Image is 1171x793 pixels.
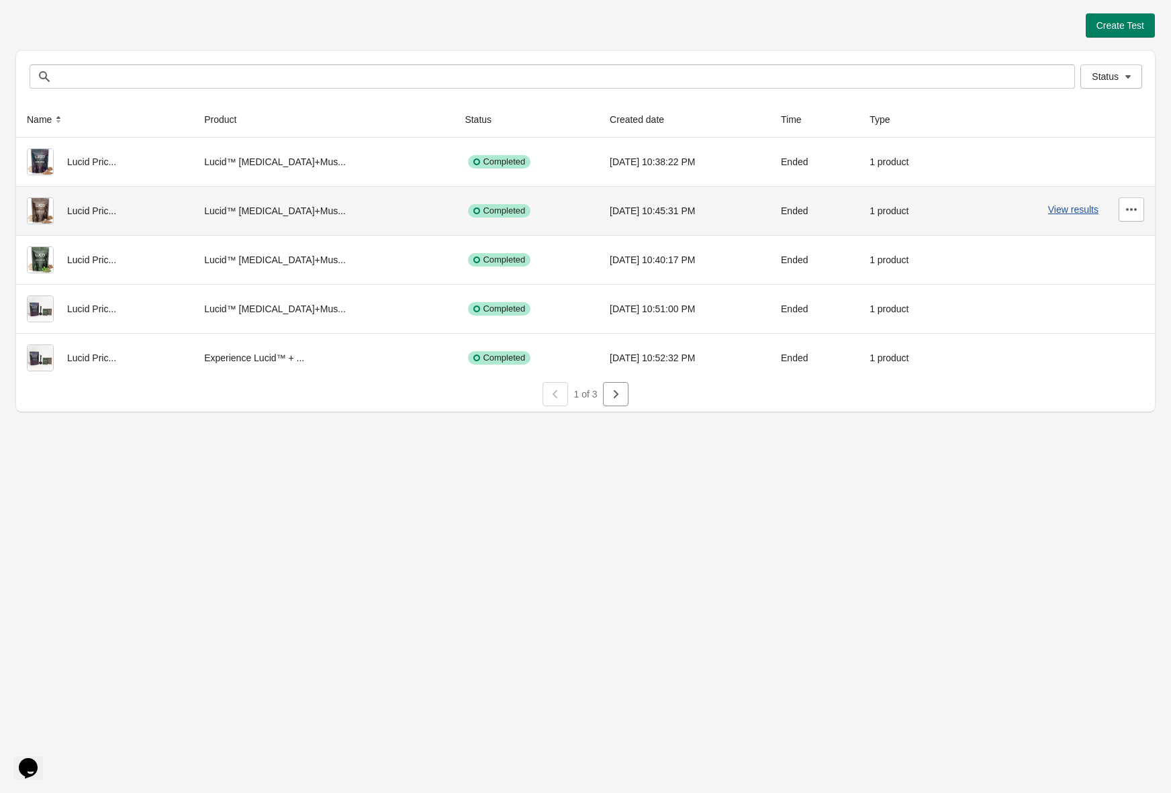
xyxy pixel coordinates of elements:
button: View results [1048,204,1098,215]
div: [DATE] 10:45:31 PM [610,197,759,224]
div: Completed [468,351,530,365]
div: Lucid™ [MEDICAL_DATA]+Mus... [204,246,443,273]
button: Name [21,107,71,132]
span: Status [1092,71,1119,82]
div: Completed [468,204,530,218]
div: [DATE] 10:52:32 PM [610,344,759,371]
button: Status [1080,64,1142,89]
div: 1 product [870,197,945,224]
button: Product [199,107,255,132]
div: Ended [781,344,848,371]
div: Lucid Pric... [27,246,183,273]
div: Experience Lucid™ + ... [204,344,443,371]
div: Completed [468,253,530,267]
div: [DATE] 10:38:22 PM [610,148,759,175]
div: Lucid Pric... [27,148,183,175]
div: Lucid™ [MEDICAL_DATA]+Mus... [204,148,443,175]
iframe: chat widget [13,739,56,780]
button: Created date [604,107,683,132]
div: [DATE] 10:40:17 PM [610,246,759,273]
div: Ended [781,197,848,224]
div: 1 product [870,295,945,322]
div: Lucid Pric... [27,344,183,371]
button: Time [776,107,821,132]
div: 1 product [870,246,945,273]
div: Lucid™ [MEDICAL_DATA]+Mus... [204,197,443,224]
button: Type [864,107,908,132]
div: [DATE] 10:51:00 PM [610,295,759,322]
div: Ended [781,295,848,322]
div: Lucid™ [MEDICAL_DATA]+Mus... [204,295,443,322]
div: Ended [781,148,848,175]
span: Create Test [1096,20,1144,31]
div: Lucid Pric... [27,295,183,322]
div: Completed [468,302,530,316]
div: Ended [781,246,848,273]
button: Status [459,107,510,132]
div: Completed [468,155,530,169]
div: Lucid Pric... [27,197,183,224]
span: 1 of 3 [573,389,597,400]
div: 1 product [870,148,945,175]
div: 1 product [870,344,945,371]
button: Create Test [1086,13,1155,38]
